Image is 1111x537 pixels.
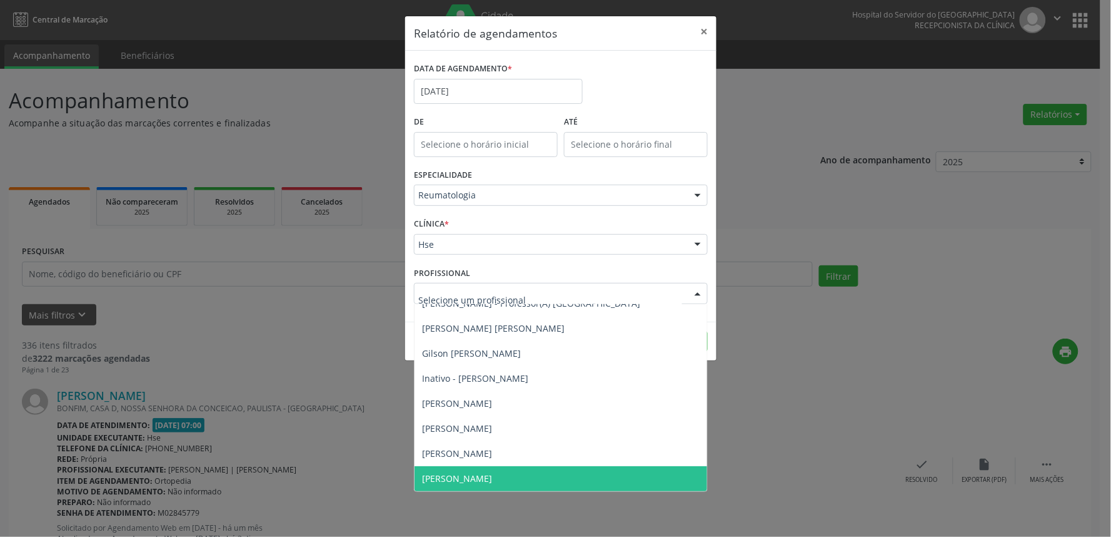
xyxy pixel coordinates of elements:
span: [PERSON_NAME] [PERSON_NAME] [422,322,565,334]
h5: Relatório de agendamentos [414,25,557,41]
label: ATÉ [564,113,708,132]
input: Selecione o horário final [564,132,708,157]
span: [PERSON_NAME] [422,397,492,409]
span: Hse [418,238,682,251]
label: CLÍNICA [414,215,449,234]
span: Gilson [PERSON_NAME] [422,347,521,359]
input: Selecione uma data ou intervalo [414,79,583,104]
button: Close [691,16,716,47]
span: Reumatologia [418,189,682,202]
span: Inativo - [PERSON_NAME] [422,372,528,384]
span: [PERSON_NAME] [422,447,492,459]
label: De [414,113,558,132]
label: DATA DE AGENDAMENTO [414,59,512,79]
span: [PERSON_NAME] [422,473,492,484]
input: Selecione um profissional [418,287,682,312]
label: ESPECIALIDADE [414,166,472,185]
label: PROFISSIONAL [414,263,470,283]
span: [PERSON_NAME] [422,422,492,434]
input: Selecione o horário inicial [414,132,558,157]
